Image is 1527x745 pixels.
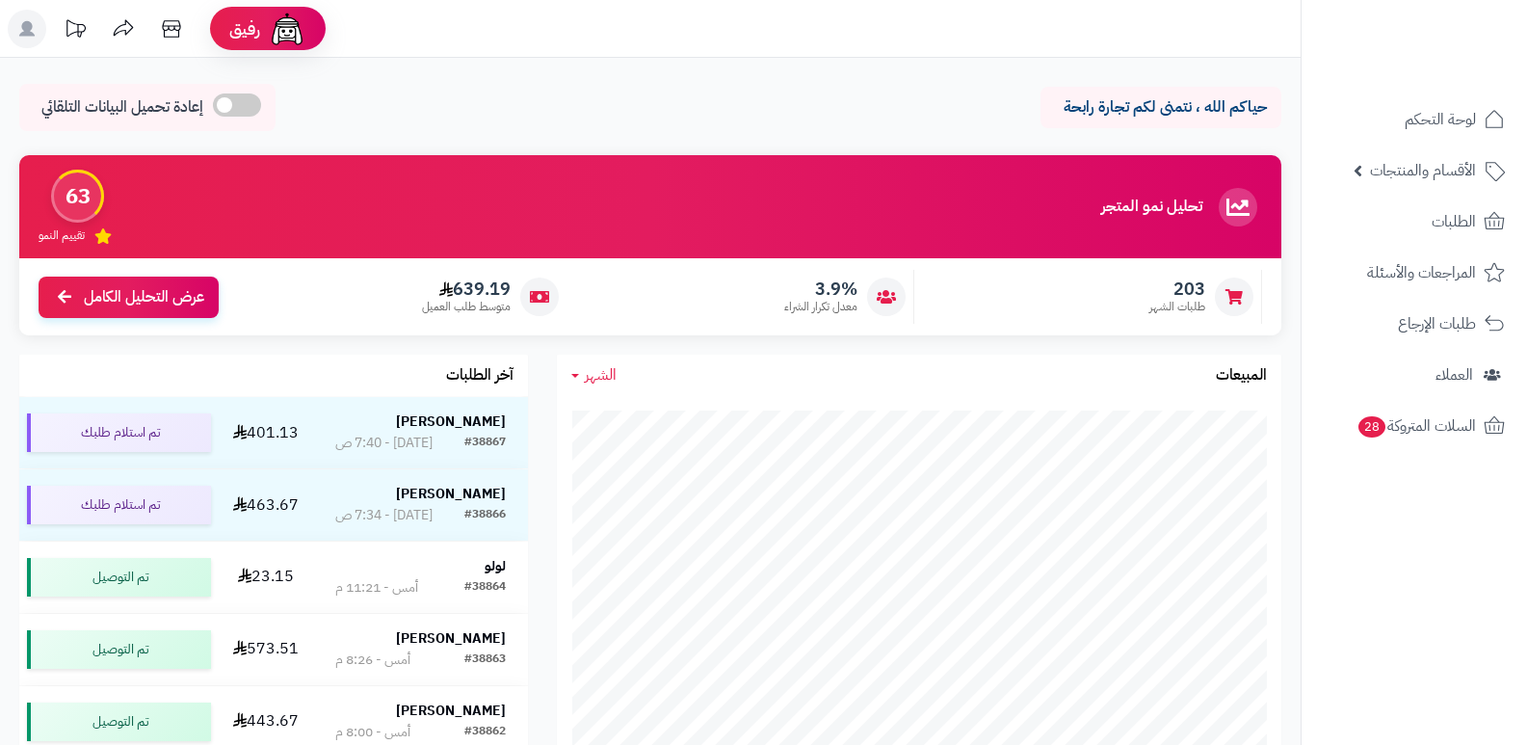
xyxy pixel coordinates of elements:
[1055,96,1267,119] p: حياكم الله ، نتمنى لكم تجارة رابحة
[464,434,506,453] div: #38867
[1313,301,1515,347] a: طلبات الإرجاع
[1101,199,1202,216] h3: تحليل نمو المتجر
[1149,279,1205,300] span: 203
[27,630,211,669] div: تم التوصيل
[335,651,410,670] div: أمس - 8:26 م
[1435,361,1473,388] span: العملاء
[422,279,511,300] span: 639.19
[27,558,211,597] div: تم التوصيل
[1405,106,1476,133] span: لوحة التحكم
[1313,250,1515,296] a: المراجعات والأسئلة
[1313,199,1515,245] a: الطلبات
[219,469,314,541] td: 463.67
[1356,412,1476,439] span: السلات المتروكة
[585,363,617,386] span: الشهر
[1367,259,1476,286] span: المراجعات والأسئلة
[396,412,506,432] strong: [PERSON_NAME]
[27,413,211,452] div: تم استلام طلبك
[1398,310,1476,337] span: طلبات الإرجاع
[219,614,314,685] td: 573.51
[1149,299,1205,315] span: طلبات الشهر
[1396,17,1509,58] img: logo-2.png
[396,484,506,504] strong: [PERSON_NAME]
[219,542,314,613] td: 23.15
[39,227,85,244] span: تقييم النمو
[335,506,433,525] div: [DATE] - 7:34 ص
[485,556,506,576] strong: لولو
[784,279,857,300] span: 3.9%
[571,364,617,386] a: الشهر
[219,397,314,468] td: 401.13
[784,299,857,315] span: معدل تكرار الشراء
[422,299,511,315] span: متوسط طلب العميل
[229,17,260,40] span: رفيق
[39,277,219,318] a: عرض التحليل الكامل
[335,578,418,598] div: أمس - 11:21 م
[335,434,433,453] div: [DATE] - 7:40 ص
[1216,367,1267,385] h3: المبيعات
[446,367,513,385] h3: آخر الطلبات
[268,10,306,48] img: ai-face.png
[1313,403,1515,449] a: السلات المتروكة28
[335,723,410,742] div: أمس - 8:00 م
[27,703,211,741] div: تم التوصيل
[396,628,506,649] strong: [PERSON_NAME]
[464,651,506,670] div: #38863
[84,286,204,308] span: عرض التحليل الكامل
[1357,415,1387,439] span: 28
[1432,208,1476,235] span: الطلبات
[27,486,211,524] div: تم استلام طلبك
[1370,157,1476,184] span: الأقسام والمنتجات
[464,506,506,525] div: #38866
[41,96,203,119] span: إعادة تحميل البيانات التلقائي
[51,10,99,53] a: تحديثات المنصة
[1313,352,1515,398] a: العملاء
[1313,96,1515,143] a: لوحة التحكم
[396,701,506,721] strong: [PERSON_NAME]
[464,578,506,598] div: #38864
[464,723,506,742] div: #38862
